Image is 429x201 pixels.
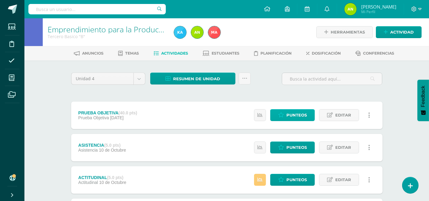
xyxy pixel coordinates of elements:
a: Punteos [270,142,315,153]
strong: (5.0 pts) [104,143,121,148]
a: Herramientas [316,26,373,38]
a: Actividad [376,26,422,38]
span: Estudiantes [212,51,239,56]
strong: (5.0 pts) [107,175,124,180]
a: Actividades [154,48,188,58]
span: 10 de Octubre [99,180,126,185]
a: Resumen de unidad [150,73,235,84]
span: Actividad [390,27,414,38]
span: Editar [335,142,351,153]
a: Temas [118,48,139,58]
img: 0183f867e09162c76e2065f19ee79ccf.png [208,26,220,38]
span: Herramientas [331,27,365,38]
span: Editar [335,109,351,121]
div: ACTITUDINAL [78,175,126,180]
img: 0e30a1b9d0f936b016857a7067cac0ae.png [344,3,357,15]
h1: Emprendimiento para la Productividad [48,25,167,34]
span: Conferencias [363,51,394,56]
span: Punteos [286,142,307,153]
span: Actividades [161,51,188,56]
span: Feedback [420,86,426,107]
img: 0e30a1b9d0f936b016857a7067cac0ae.png [191,26,203,38]
a: Emprendimiento para la Productividad [48,24,182,34]
input: Busca la actividad aquí... [282,73,382,85]
span: Prueba Objetiva [78,115,109,120]
div: ASISTENCIA [78,143,126,148]
a: Dosificación [306,48,341,58]
a: Punteos [270,109,315,121]
div: Tercero Basico 'B' [48,34,167,39]
span: Asistencia [78,148,98,153]
span: Planificación [260,51,292,56]
img: 258196113818b181416f1cb94741daed.png [174,26,186,38]
strong: (40.0 pts) [118,110,137,115]
span: Punteos [286,174,307,185]
a: Estudiantes [203,48,239,58]
a: Planificación [254,48,292,58]
a: Conferencias [355,48,394,58]
span: Editar [335,174,351,185]
span: Anuncios [82,51,104,56]
a: Anuncios [74,48,104,58]
input: Busca un usuario... [28,4,166,14]
span: Punteos [286,109,307,121]
span: [PERSON_NAME] [361,4,396,10]
span: Resumen de unidad [173,73,220,84]
span: 10 de Octubre [99,148,126,153]
a: Unidad 4 [71,73,145,84]
a: Punteos [270,174,315,186]
span: [DATE] [110,115,124,120]
button: Feedback - Mostrar encuesta [417,80,429,121]
span: Temas [125,51,139,56]
span: Unidad 4 [76,73,129,84]
span: Dosificación [312,51,341,56]
div: PRUEBA OBJETIVA [78,110,137,115]
span: Mi Perfil [361,9,396,14]
span: Actitudinal [78,180,98,185]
